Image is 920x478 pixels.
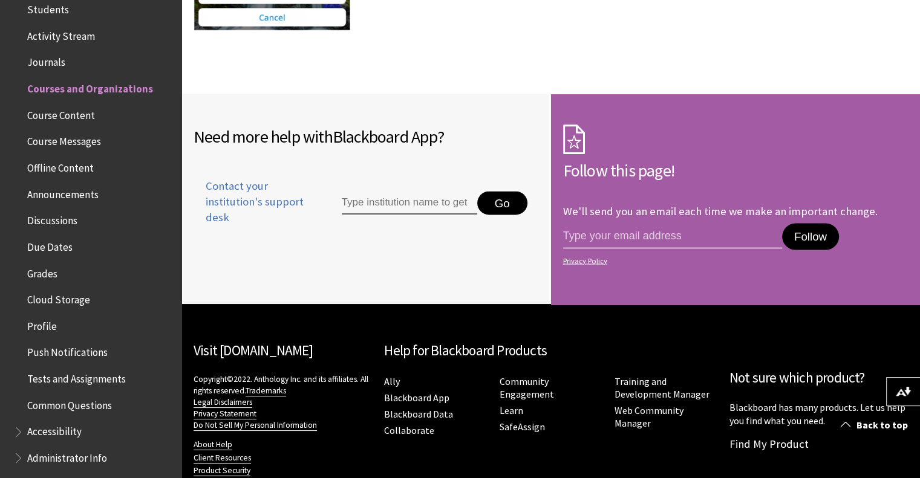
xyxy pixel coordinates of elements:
[27,105,95,121] span: Course Content
[499,375,553,401] a: Community Engagement
[27,289,90,306] span: Cloud Storage
[384,408,453,421] a: Blackboard Data
[832,414,920,436] a: Back to top
[194,373,372,431] p: Copyright©2022. Anthology Inc. and its affiliates. All rights reserved.
[194,124,539,149] h2: Need more help with ?
[246,386,286,396] a: Trademarks
[27,395,112,412] span: Common Questions
[782,223,839,250] button: Follow
[384,375,400,388] a: Ally
[729,401,908,428] p: Blackboard has many products. Let us help you find what you need.
[563,256,905,265] a: Privacy Policy
[27,79,153,95] span: Courses and Organizations
[194,178,314,241] a: Contact your institution's support desk
[27,343,108,359] span: Push Notifications
[563,204,878,218] p: We'll send you an email each time we make an important change.
[27,237,73,253] span: Due Dates
[384,392,449,404] a: Blackboard App
[499,421,544,433] a: SafeAssign
[615,404,683,430] a: Web Community Manager
[194,420,317,431] a: Do Not Sell My Personal Information
[27,53,65,69] span: Journals
[194,409,256,419] a: Privacy Statement
[27,369,126,385] span: Tests and Assignments
[615,375,710,401] a: Training and Development Manager
[27,26,95,42] span: Activity Stream
[333,126,437,147] span: Blackboard App
[194,453,251,463] a: Client Resources
[729,437,809,451] a: Find My Product
[194,178,314,226] span: Contact your institution's support desk
[27,422,82,438] span: Accessibility
[27,158,94,174] span: Offline Content
[384,424,434,437] a: Collaborate
[563,157,909,182] h2: Follow this page!
[27,184,99,201] span: Announcements
[477,191,527,215] button: Go
[729,367,908,389] h2: Not sure which product?
[342,191,477,215] input: Type institution name to get support
[384,340,717,361] h2: Help for Blackboard Products
[563,124,585,154] img: Subscription Icon
[194,397,252,408] a: Legal Disclaimers
[499,404,523,417] a: Learn
[27,132,101,148] span: Course Messages
[27,316,57,332] span: Profile
[194,341,313,359] a: Visit [DOMAIN_NAME]
[194,439,232,450] a: About Help
[27,210,77,227] span: Discussions
[27,448,107,464] span: Administrator Info
[27,263,57,280] span: Grades
[194,465,250,476] a: Product Security
[563,223,782,248] input: email address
